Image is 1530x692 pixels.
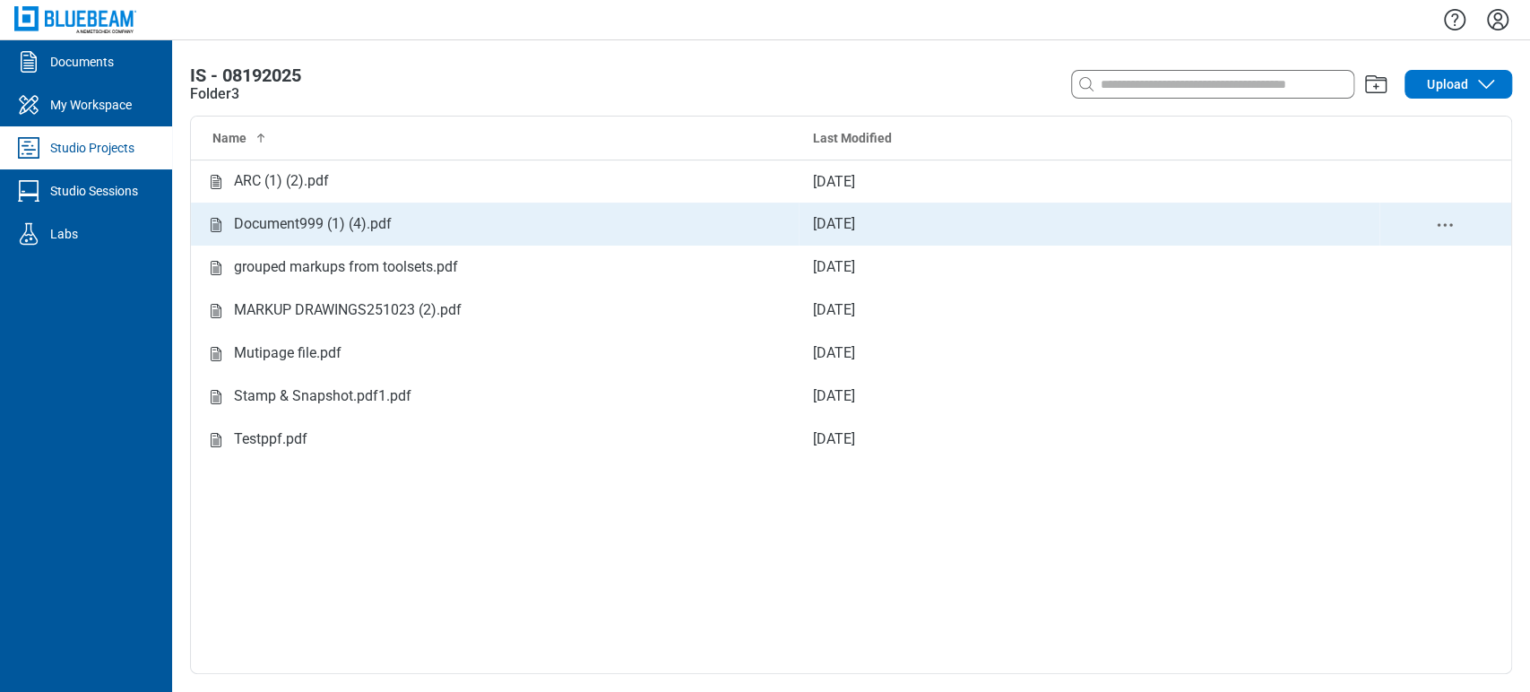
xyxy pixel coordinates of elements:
[234,342,341,365] div: Mutipage file.pdf
[813,129,1365,147] div: Last Modified
[234,213,392,236] div: Document999 (1) (4).pdf
[799,332,1379,375] td: [DATE]
[799,418,1379,461] td: [DATE]
[50,53,114,71] div: Documents
[1427,75,1468,93] span: Upload
[1434,214,1456,236] button: delete-context-menu
[14,6,136,32] img: Bluebeam, Inc.
[799,375,1379,418] td: [DATE]
[190,83,239,105] div: Folder3
[212,129,784,147] div: Name
[234,256,458,279] div: grouped markups from toolsets.pdf
[14,134,43,162] svg: Studio Projects
[190,65,301,86] span: IS - 08192025
[234,299,462,322] div: MARKUP DRAWINGS251023 (2).pdf
[14,91,43,119] svg: My Workspace
[14,220,43,248] svg: Labs
[50,139,134,157] div: Studio Projects
[234,170,329,193] div: ARC (1) (2).pdf
[14,48,43,76] svg: Documents
[1483,4,1512,35] button: Settings
[1361,70,1390,99] button: Add
[799,160,1379,203] td: [DATE]
[234,385,411,408] div: Stamp & Snapshot.pdf1.pdf
[50,182,138,200] div: Studio Sessions
[799,246,1379,289] td: [DATE]
[14,177,43,205] svg: Studio Sessions
[799,203,1379,246] td: [DATE]
[50,96,132,114] div: My Workspace
[1405,70,1512,99] button: Upload
[50,225,78,243] div: Labs
[234,428,307,451] div: Testppf.pdf
[799,289,1379,332] td: [DATE]
[191,117,1511,461] table: Studio items table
